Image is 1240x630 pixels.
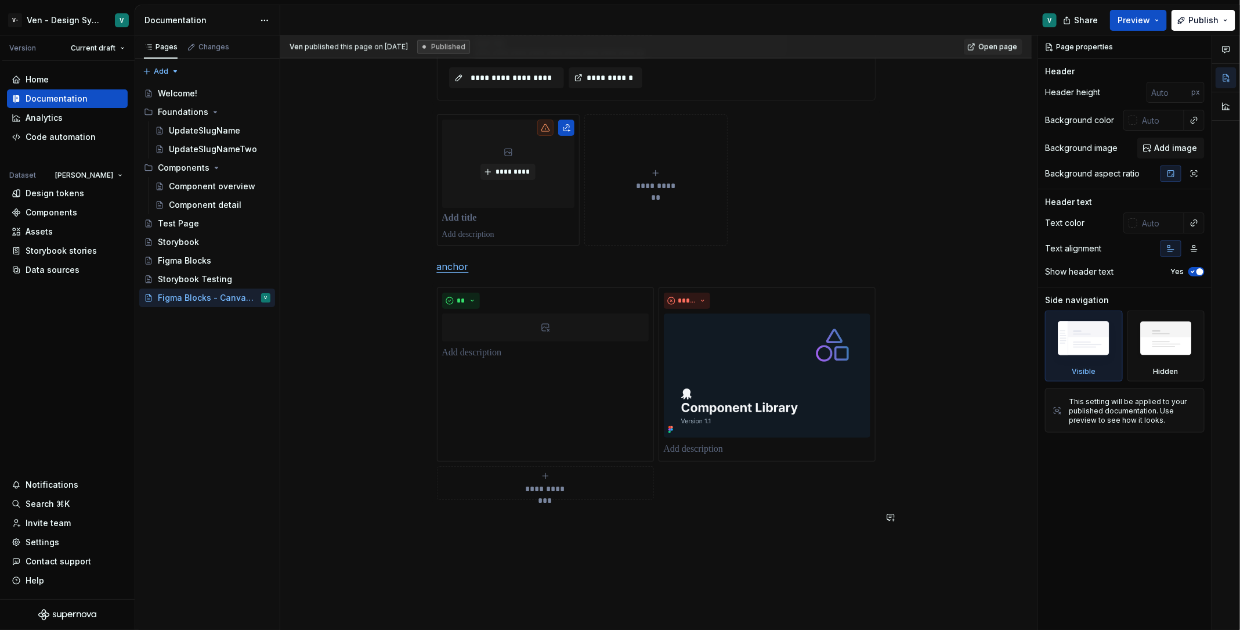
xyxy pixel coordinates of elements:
[417,40,470,54] div: Published
[158,106,208,118] div: Foundations
[26,74,49,85] div: Home
[139,270,275,289] a: Storybook Testing
[150,196,275,214] a: Component detail
[144,42,178,52] div: Pages
[7,128,128,146] a: Code automation
[1057,10,1105,31] button: Share
[169,125,240,136] div: UpdateSlugName
[1118,15,1150,26] span: Preview
[1045,243,1101,254] div: Text alignment
[664,314,870,438] img: 674bccab-e186-4d44-aada-be69cbbb5fbd.png
[139,289,275,307] a: Figma Blocks - Canvas and GridV
[139,214,275,233] a: Test Page
[1045,196,1092,208] div: Header text
[158,273,232,285] div: Storybook Testing
[978,42,1017,52] span: Open page
[26,556,91,567] div: Contact support
[38,609,96,621] svg: Supernova Logo
[158,255,211,267] div: Figma Blocks
[26,188,84,199] div: Design tokens
[66,40,130,56] button: Current draft
[139,251,275,270] a: Figma Blocks
[290,42,303,51] span: Ven
[27,15,101,26] div: Ven - Design System Test
[7,495,128,513] button: Search ⌘K
[139,159,275,177] div: Components
[1045,217,1084,229] div: Text color
[265,292,267,304] div: V
[158,292,254,304] div: Figma Blocks - Canvas and Grid
[158,88,197,99] div: Welcome!
[139,84,275,307] div: Page tree
[55,171,113,180] span: [PERSON_NAME]
[26,207,77,218] div: Components
[964,39,1022,55] a: Open page
[1069,397,1197,425] div: This setting will be applied to your published documentation. Use preview to see how it looks.
[8,13,22,27] div: V-
[1045,294,1109,306] div: Side navigation
[1147,82,1191,103] input: Auto
[7,184,128,203] a: Design tokens
[7,261,128,279] a: Data sources
[139,233,275,251] a: Storybook
[7,70,128,89] a: Home
[1045,266,1114,278] div: Show header text
[139,63,183,80] button: Add
[120,16,124,25] div: V
[26,226,53,237] div: Assets
[158,236,199,248] div: Storybook
[26,264,79,276] div: Data sources
[139,84,275,103] a: Welcome!
[1170,267,1184,276] label: Yes
[1172,10,1235,31] button: Publish
[169,143,257,155] div: UpdateSlugNameTwo
[1072,367,1096,376] div: Visible
[9,44,36,53] div: Version
[150,121,275,140] a: UpdateSlugName
[7,571,128,590] button: Help
[1045,142,1118,154] div: Background image
[26,245,97,257] div: Storybook stories
[7,533,128,552] a: Settings
[26,575,44,586] div: Help
[26,498,70,510] div: Search ⌘K
[26,131,96,143] div: Code automation
[158,218,199,229] div: Test Page
[1045,66,1075,77] div: Header
[144,15,254,26] div: Documentation
[169,181,255,192] div: Component overview
[1154,367,1178,376] div: Hidden
[26,537,59,548] div: Settings
[1048,16,1052,25] div: V
[26,93,88,105] div: Documentation
[437,261,469,272] a: anchor
[7,552,128,571] button: Contact support
[7,89,128,108] a: Documentation
[1137,138,1205,159] button: Add image
[1045,168,1140,179] div: Background aspect ratio
[7,476,128,494] button: Notifications
[1045,87,1100,98] div: Header height
[150,140,275,159] a: UpdateSlugNameTwo
[2,8,132,33] button: V-Ven - Design System TestV
[198,42,229,52] div: Changes
[1137,213,1184,233] input: Auto
[1188,15,1219,26] span: Publish
[169,199,241,211] div: Component detail
[7,109,128,127] a: Analytics
[1137,110,1184,131] input: Auto
[1045,114,1114,126] div: Background color
[50,167,128,183] button: [PERSON_NAME]
[7,514,128,532] a: Invite team
[1191,88,1200,97] p: px
[7,242,128,260] a: Storybook stories
[1154,142,1197,154] span: Add image
[26,517,71,529] div: Invite team
[26,479,78,491] div: Notifications
[139,103,275,121] div: Foundations
[1127,311,1205,381] div: Hidden
[1045,311,1123,381] div: Visible
[71,44,115,53] span: Current draft
[158,162,209,174] div: Components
